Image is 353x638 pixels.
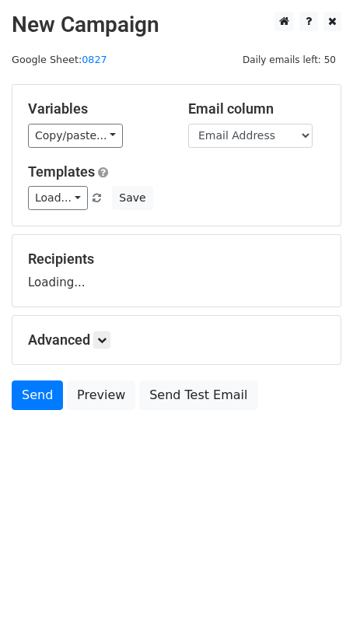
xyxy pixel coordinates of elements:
[67,380,135,410] a: Preview
[188,100,325,117] h5: Email column
[237,54,341,65] a: Daily emails left: 50
[237,51,341,68] span: Daily emails left: 50
[12,54,107,65] small: Google Sheet:
[28,331,325,349] h5: Advanced
[28,163,95,180] a: Templates
[112,186,152,210] button: Save
[28,251,325,291] div: Loading...
[82,54,107,65] a: 0827
[12,380,63,410] a: Send
[28,251,325,268] h5: Recipients
[12,12,341,38] h2: New Campaign
[28,100,165,117] h5: Variables
[28,186,88,210] a: Load...
[139,380,257,410] a: Send Test Email
[28,124,123,148] a: Copy/paste...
